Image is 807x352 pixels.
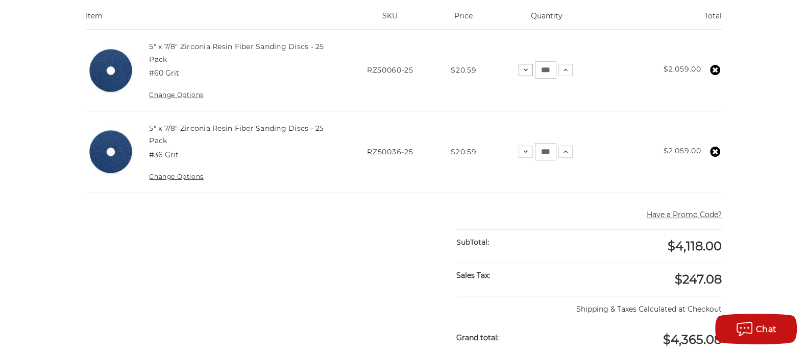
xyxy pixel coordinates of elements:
[756,324,777,334] span: Chat
[675,272,722,287] span: $247.08
[149,68,179,79] dd: #60 Grit
[86,45,137,96] img: 5 inch zirc resin fiber disc
[149,173,203,180] a: Change Options
[535,61,556,79] input: 5" x 7/8" Zirconia Resin Fiber Sanding Discs - 25 Pack Quantity:
[647,209,722,220] button: Have a Promo Code?
[86,126,137,177] img: 5 inch zirc resin fiber disc
[456,296,721,315] p: Shipping & Taxes Calculated at Checkout
[535,143,556,160] input: 5" x 7/8" Zirconia Resin Fiber Sanding Discs - 25 Pack Quantity:
[456,230,589,255] div: SubTotal:
[149,150,179,160] dd: #36 Grit
[86,11,343,29] th: Item
[664,64,701,74] strong: $2,059.00
[451,65,476,75] span: $20.59
[451,147,476,156] span: $20.59
[715,314,797,344] button: Chat
[490,11,603,29] th: Quantity
[367,65,413,75] span: RZ50060-25
[149,124,324,145] a: 5" x 7/8" Zirconia Resin Fiber Sanding Discs - 25 Pack
[668,239,722,253] span: $4,118.00
[367,147,413,156] span: RZ50036-25
[603,11,721,29] th: Total
[149,42,324,63] a: 5" x 7/8" Zirconia Resin Fiber Sanding Discs - 25 Pack
[437,11,490,29] th: Price
[664,146,701,155] strong: $2,059.00
[456,271,490,280] strong: Sales Tax:
[456,333,499,342] strong: Grand total:
[149,91,203,99] a: Change Options
[663,332,722,347] span: $4,365.08
[343,11,437,29] th: SKU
